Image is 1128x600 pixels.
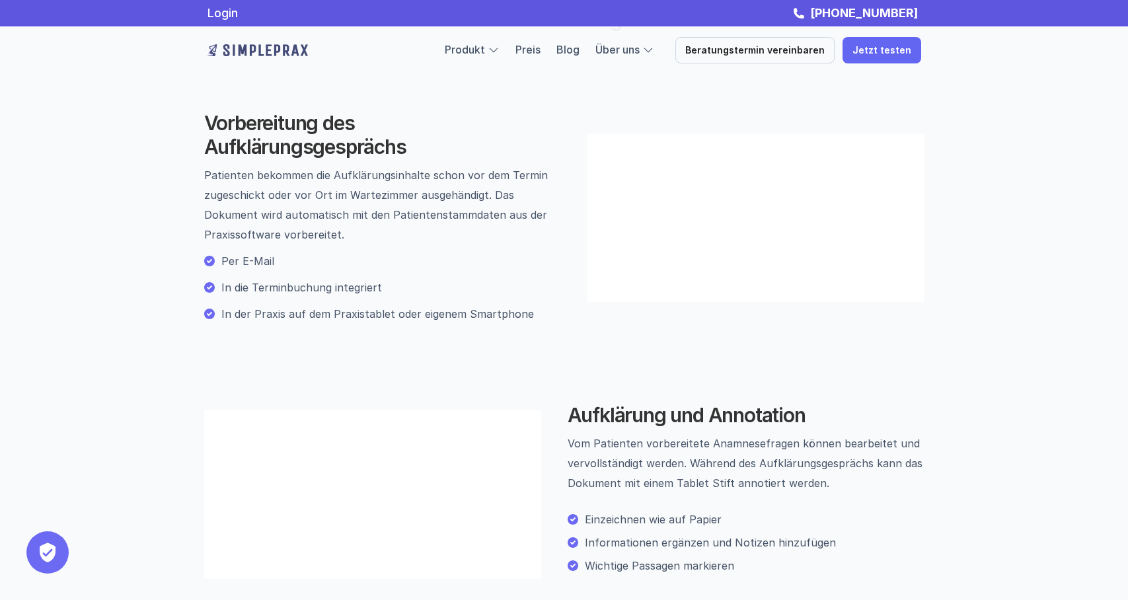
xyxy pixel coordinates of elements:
[585,533,858,552] p: Informationen ergänzen und Notizen hinzufügen
[221,278,561,297] p: In die Terminbuchung integriert
[204,165,561,244] p: Patienten bekommen die Aufklärungsinhalte schon vor dem Termin zugeschickt oder vor Ort im Wartez...
[204,111,561,159] h3: Vorbereitung des Aufklärungsgesprächs
[595,43,640,56] a: Über uns
[843,37,921,63] a: Jetzt testen
[207,6,238,20] a: Login
[515,43,541,56] a: Preis
[585,509,858,529] p: Einzeichnen wie auf Papier
[810,6,918,20] strong: [PHONE_NUMBER]
[585,556,858,576] p: Wichtige Passagen markieren
[445,43,485,56] a: Produkt
[568,433,924,493] p: Vom Patienten vorbereitete Anamnesefragen können bearbeitet und vervollständigt werden. Während d...
[221,304,561,324] p: In der Praxis auf dem Praxistablet oder eigenem Smartphone
[568,403,924,427] h3: Aufklärung und Annotation
[675,37,835,63] a: Beratungstermin vereinbaren
[807,6,921,20] a: [PHONE_NUMBER]
[852,45,911,56] p: Jetzt testen
[556,43,580,56] a: Blog
[221,251,561,271] p: Per E-Mail
[685,45,825,56] p: Beratungstermin vereinbaren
